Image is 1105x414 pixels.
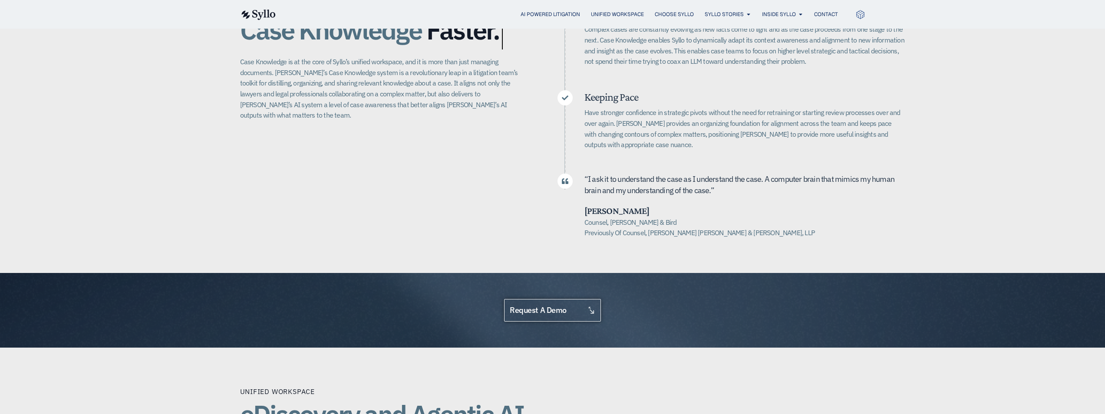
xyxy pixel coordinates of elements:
a: Contact [814,10,838,18]
p: Case Knowledge is at the core of Syllo’s unified workspace, and it is more than just managing doc... [240,56,523,121]
a: request a demo [504,299,600,322]
span: Case Knowledge [240,10,422,49]
img: syllo [240,10,276,20]
p: Have stronger confidence in strategic pivots without the need for retraining or starting review p... [584,107,905,150]
a: Syllo Stories [705,10,744,18]
a: Inside Syllo [762,10,796,18]
span: request a demo [510,306,566,315]
a: Unified Workspace [591,10,644,18]
h5: Counsel, [PERSON_NAME] & Bird Previously Of Counsel, [PERSON_NAME] [PERSON_NAME] & [PERSON_NAME],... [584,217,905,238]
a: AI Powered Litigation [521,10,580,18]
div: Menu Toggle [293,10,838,19]
span: I ask it to u [588,174,622,184]
span: Faster. [426,16,499,44]
nav: Menu [293,10,838,19]
span: nderstand the case as I understand the case. A computer brain that mimics my human brain and my u... [584,174,894,195]
span: “ [584,174,588,184]
h5: Keeping Pace [584,90,905,104]
a: Choose Syllo [655,10,694,18]
p: Complex cases are constantly evolving as new facts come to light and as the case proceeds from on... [584,24,905,67]
div: Unified Workspace [240,386,315,397]
h5: [PERSON_NAME] [584,205,905,217]
span: .” [709,185,714,195]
